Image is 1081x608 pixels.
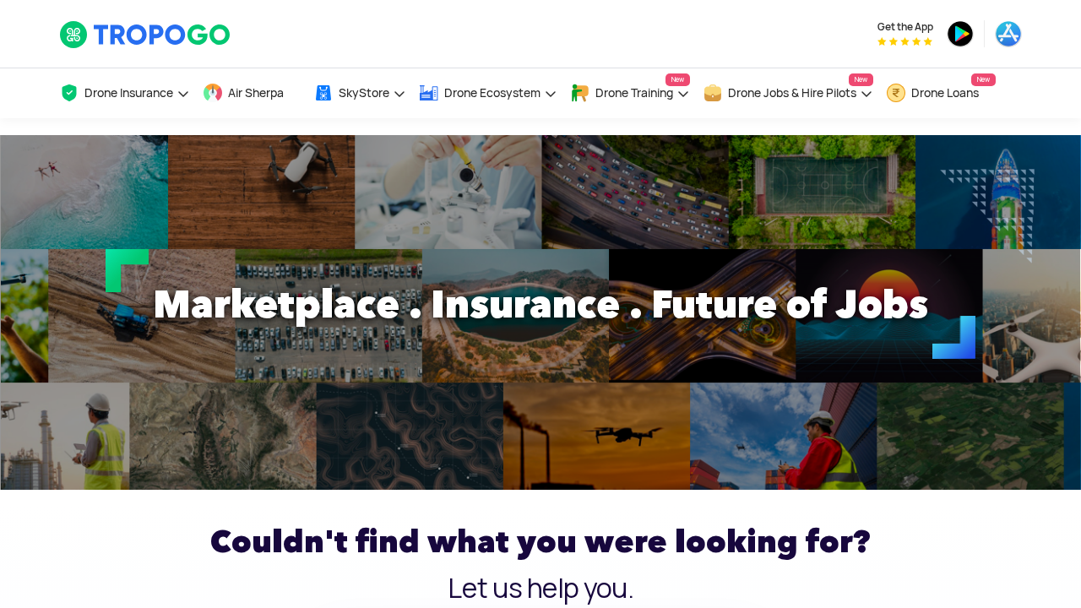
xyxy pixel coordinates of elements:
span: New [849,73,873,86]
img: ic_appstore.png [995,20,1022,47]
span: New [665,73,690,86]
span: Drone Loans [911,86,979,100]
span: SkyStore [339,86,389,100]
span: Drone Insurance [84,86,173,100]
span: Drone Training [595,86,673,100]
span: Get the App [877,20,933,34]
h3: Let us help you. [59,575,1022,602]
img: ic_playstore.png [947,20,974,47]
a: Drone LoansNew [886,68,996,118]
h2: Couldn't find what you were looking for? [59,517,1022,567]
span: Drone Ecosystem [444,86,540,100]
a: Drone Jobs & Hire PilotsNew [703,68,873,118]
img: TropoGo Logo [59,20,232,49]
span: Air Sherpa [228,86,284,100]
span: Drone Jobs & Hire Pilots [728,86,856,100]
a: Drone TrainingNew [570,68,690,118]
a: SkyStore [313,68,406,118]
a: Air Sherpa [203,68,301,118]
h1: Marketplace . Insurance . Future of Jobs [46,270,1035,338]
span: New [971,73,996,86]
a: Drone Ecosystem [419,68,557,118]
a: Drone Insurance [59,68,190,118]
img: App Raking [877,37,932,46]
